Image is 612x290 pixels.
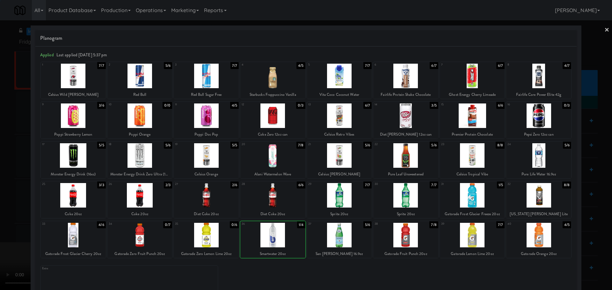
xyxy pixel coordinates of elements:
[97,142,106,149] div: 5/5
[164,181,172,188] div: 2/3
[441,131,504,138] div: Premier Protein Chocolate
[373,221,438,258] div: 387/8Gatorade Fruit Punch 20oz
[296,102,305,109] div: 0/3
[307,181,372,218] div: 297/7Sprite 20oz
[42,102,73,107] div: 9
[308,142,339,147] div: 21
[308,170,371,178] div: Celsius [PERSON_NAME]
[308,181,339,187] div: 29
[507,170,570,178] div: Pure Life Water 16.9oz
[240,181,305,218] div: 286/6Diet Coke 20oz
[430,181,438,188] div: 7/7
[242,142,273,147] div: 20
[308,131,371,138] div: Celsius Retro Vibes
[230,181,239,188] div: 2/6
[441,142,472,147] div: 23
[308,250,371,258] div: San [PERSON_NAME] 16.9oz
[440,142,505,178] div: 238/8Celsius Tropical Vibe
[308,102,339,107] div: 13
[174,131,239,138] div: Poppi Doc Pop
[14,5,25,16] img: Micromart
[440,221,505,258] div: 397/7Gatorade Lemon Lime 20oz
[604,20,609,40] a: ×
[41,62,106,99] div: 17/7Celsius Wild [PERSON_NAME]
[174,170,239,178] div: Celsius Orange
[240,62,305,99] div: 44/5Starbucks Frappuccino Vanilla
[41,181,106,218] div: 253/3Coke 20oz
[441,250,504,258] div: Gatorade Lemon Lime 20oz
[506,170,571,178] div: Pure Life Water 16.9oz
[175,62,206,67] div: 3
[373,170,438,178] div: Pure Leaf Unsweetened
[41,250,106,258] div: Gatorade Frost Glacier Cherry 20oz
[307,221,372,258] div: 375/6San [PERSON_NAME] 16.9oz
[430,62,438,69] div: 6/7
[296,62,305,69] div: 4/5
[440,102,505,138] div: 156/6Premier Protein Chocolate
[107,170,172,178] div: Monster Energy Drink Zero Ultra (16oz)
[441,181,472,187] div: 31
[107,131,172,138] div: Poppi Orange
[174,102,239,138] div: 114/5Poppi Doc Pop
[563,142,571,149] div: 5/6
[296,142,305,149] div: 7/8
[375,142,406,147] div: 22
[107,102,172,138] div: 100/0Poppi Orange
[506,250,571,258] div: Gatorade Orange 20oz
[175,181,206,187] div: 27
[107,210,172,218] div: Coke 20oz
[307,91,372,99] div: Vita Coco Coconut Water
[308,91,371,99] div: Vita Coco Coconut Water
[297,181,305,188] div: 6/6
[108,210,171,218] div: Coke 20oz
[440,210,505,218] div: Gatorade Frost Glacier Freeze 20oz
[97,62,106,69] div: 7/7
[97,221,106,228] div: 4/6
[175,91,238,99] div: Red Bull Sugar Free
[375,221,406,227] div: 38
[109,181,140,187] div: 26
[56,52,107,58] span: Last applied [DATE] 5:37 pm
[563,221,571,228] div: 4/5
[240,250,305,258] div: Smartwater 20oz
[42,91,105,99] div: Celsius Wild [PERSON_NAME]
[307,210,372,218] div: Sprite 20oz
[440,170,505,178] div: Celsius Tropical Vibe
[97,181,106,188] div: 3/3
[108,170,171,178] div: Monster Energy Drink Zero Ultra (16oz)
[507,102,539,107] div: 16
[441,102,472,107] div: 15
[441,62,472,67] div: 7
[42,142,73,147] div: 17
[506,142,571,178] div: 245/6Pure Life Water 16.9oz
[307,170,372,178] div: Celsius [PERSON_NAME]
[497,181,505,188] div: 1/5
[506,102,571,138] div: 160/3Pepsi Zero 12oz can
[308,62,339,67] div: 5
[375,102,406,107] div: 14
[42,170,105,178] div: Monster Energy Drink (16oz)
[164,62,172,69] div: 5/6
[174,221,239,258] div: 350/6Gatorade Zero Lemon Lime 20oz
[241,210,304,218] div: Diet Coke 20oz
[307,142,372,178] div: 215/6Celsius [PERSON_NAME]
[375,181,406,187] div: 30
[42,62,73,67] div: 1
[174,142,239,178] div: 195/5Celsius Orange
[307,250,372,258] div: San [PERSON_NAME] 16.9oz
[373,181,438,218] div: 307/7Sprite 20oz
[107,181,172,218] div: 262/3Coke 20oz
[41,91,106,99] div: Celsius Wild [PERSON_NAME]
[41,102,106,138] div: 93/6Poppi Strawberry Lemon
[440,62,505,99] div: 76/7Ghost Energy Cherry Limeade
[174,62,239,99] div: 37/7Red Bull Sugar Free
[441,210,504,218] div: Gatorade Frost Glacier Freeze 20oz
[40,33,572,43] span: Planogram
[374,210,437,218] div: Sprite 20oz
[108,250,171,258] div: Gatorade Zero Fruit Punch 20oz
[175,102,206,107] div: 11
[375,62,406,67] div: 6
[440,250,505,258] div: Gatorade Lemon Lime 20oz
[230,62,239,69] div: 7/7
[507,181,539,187] div: 32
